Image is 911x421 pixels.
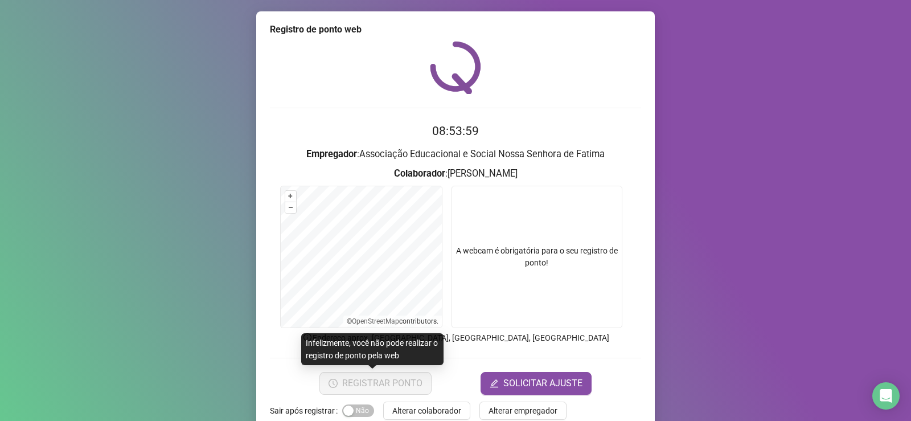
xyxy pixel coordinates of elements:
div: Infelizmente, você não pode realizar o registro de ponto pela web [301,333,444,365]
span: info-circle [302,332,313,342]
p: Endereço aprox. : [GEOGRAPHIC_DATA], [GEOGRAPHIC_DATA], [GEOGRAPHIC_DATA] [270,332,641,344]
span: Alterar empregador [489,404,557,417]
button: + [285,191,296,202]
label: Sair após registrar [270,402,342,420]
button: editSOLICITAR AJUSTE [481,372,592,395]
div: A webcam é obrigatória para o seu registro de ponto! [452,186,622,328]
a: OpenStreetMap [352,317,399,325]
button: Alterar empregador [479,402,567,420]
img: QRPoint [430,41,481,94]
span: Alterar colaborador [392,404,461,417]
button: REGISTRAR PONTO [319,372,432,395]
strong: Colaborador [394,168,445,179]
h3: : [PERSON_NAME] [270,166,641,181]
button: – [285,202,296,213]
strong: Empregador [306,149,357,160]
div: Registro de ponto web [270,23,641,36]
span: SOLICITAR AJUSTE [503,377,582,390]
div: Open Intercom Messenger [872,382,900,410]
time: 08:53:59 [432,124,479,138]
li: © contributors. [347,317,438,325]
h3: : Associação Educacional e Social Nossa Senhora de Fatima [270,147,641,162]
span: edit [490,379,499,388]
button: Alterar colaborador [383,402,470,420]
